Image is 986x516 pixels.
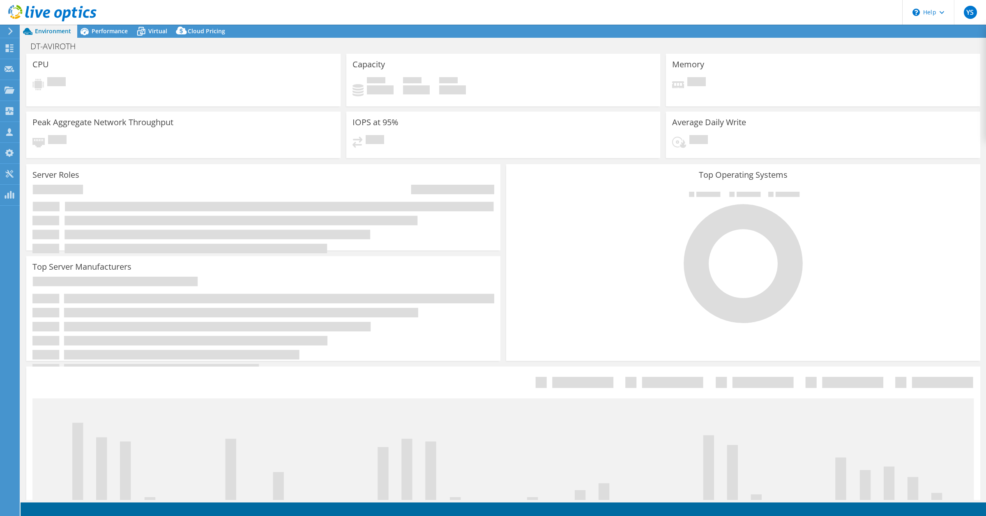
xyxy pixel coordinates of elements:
h1: DT-AVIROTH [27,42,88,51]
h3: Average Daily Write [672,118,746,127]
span: Pending [47,77,66,88]
h4: 0 GiB [403,85,430,94]
span: Free [403,77,422,85]
h3: Capacity [352,60,385,69]
h3: Top Server Manufacturers [32,262,131,271]
span: Total [439,77,458,85]
h3: CPU [32,60,49,69]
span: Performance [92,27,128,35]
span: YS [964,6,977,19]
h3: Memory [672,60,704,69]
span: Pending [48,135,67,146]
h3: Server Roles [32,170,79,179]
span: Virtual [148,27,167,35]
h4: 0 GiB [367,85,394,94]
h3: IOPS at 95% [352,118,399,127]
span: Pending [687,77,706,88]
h3: Peak Aggregate Network Throughput [32,118,173,127]
span: Environment [35,27,71,35]
h3: Top Operating Systems [512,170,974,179]
span: Pending [366,135,384,146]
h4: 0 GiB [439,85,466,94]
span: Used [367,77,385,85]
svg: \n [912,9,920,16]
span: Pending [689,135,708,146]
span: Cloud Pricing [188,27,225,35]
